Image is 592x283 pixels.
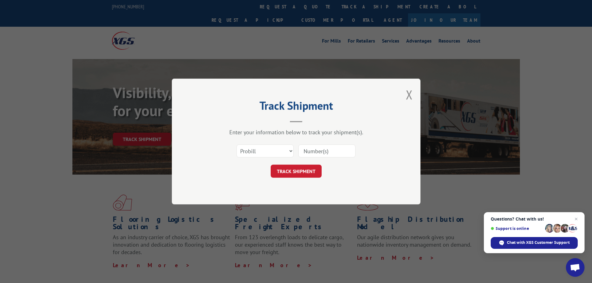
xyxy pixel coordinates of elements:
h2: Track Shipment [203,101,389,113]
div: Enter your information below to track your shipment(s). [203,129,389,136]
div: Chat with XGS Customer Support [491,237,578,249]
span: Chat with XGS Customer Support [507,240,570,245]
button: Close modal [406,86,413,103]
span: Questions? Chat with us! [491,217,578,221]
button: TRACK SHIPMENT [271,165,322,178]
span: Close chat [572,215,580,223]
div: Open chat [566,258,585,277]
span: Support is online [491,226,543,231]
input: Number(s) [298,144,356,157]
